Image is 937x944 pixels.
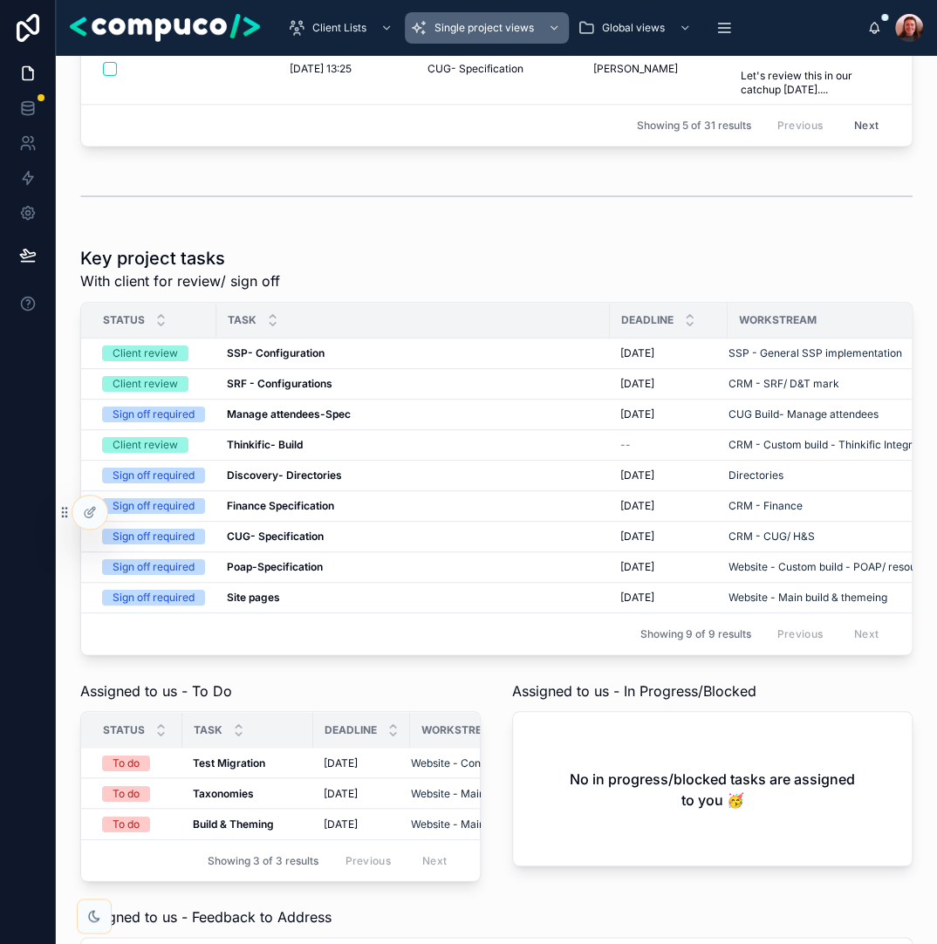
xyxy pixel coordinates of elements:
[102,407,206,422] a: Sign off required
[113,437,178,453] div: Client review
[113,407,195,422] div: Sign off required
[620,407,717,421] a: [DATE]
[113,529,195,544] div: Sign off required
[113,468,195,483] div: Sign off required
[290,62,352,76] span: [DATE] 13:25
[324,786,400,800] a: [DATE]
[80,246,280,270] h1: Key project tasks
[620,560,717,574] a: [DATE]
[411,786,560,800] a: Website - Main build & themeing
[620,499,717,513] a: [DATE]
[113,345,178,361] div: Client review
[325,722,377,736] span: Deadline
[636,119,750,133] span: Showing 5 of 31 results
[620,530,717,544] a: [DATE]
[421,722,499,736] span: Workstream
[227,530,324,543] strong: CUG- Specification
[193,756,303,770] a: Test Migration
[102,529,206,544] a: Sign off required
[227,377,332,390] strong: SRF - Configurations
[102,498,206,514] a: Sign off required
[728,377,839,391] a: CRM - SRF/ D&T mark
[620,591,654,605] span: [DATE]
[227,346,599,360] a: SSP- Configuration
[620,591,717,605] a: [DATE]
[227,591,599,605] a: Site pages
[411,817,560,831] a: Website - Main build & themeing
[434,21,534,35] span: Single project views
[842,112,891,139] button: Next
[728,407,879,421] a: CUG Build- Manage attendees
[324,786,358,800] span: [DATE]
[283,12,401,44] a: Client Lists
[113,590,195,605] div: Sign off required
[728,530,815,544] a: CRM - CUG/ H&S
[620,346,717,360] a: [DATE]
[620,469,654,482] span: [DATE]
[739,313,817,327] span: Workstream
[227,560,323,573] strong: Poap-Specification
[193,786,254,799] strong: Taxonomies
[113,785,140,801] div: To do
[411,756,550,770] a: Website - Content migration
[227,346,325,359] strong: SSP- Configuration
[593,62,729,76] a: [PERSON_NAME]
[102,559,206,575] a: Sign off required
[208,853,318,867] span: Showing 3 of 3 results
[227,560,599,574] a: Poap-Specification
[728,591,887,605] a: Website - Main build & themeing
[102,437,206,453] a: Client review
[728,469,783,482] a: Directories
[620,346,654,360] span: [DATE]
[102,590,206,605] a: Sign off required
[620,377,717,391] a: [DATE]
[227,438,599,452] a: Thinkific- Build
[569,768,856,810] h2: No in progress/blocked tasks are assigned to you 🥳
[227,499,334,512] strong: Finance Specification
[620,499,654,513] span: [DATE]
[113,498,195,514] div: Sign off required
[620,560,654,574] span: [DATE]
[639,627,750,641] span: Showing 9 of 9 results
[113,559,195,575] div: Sign off required
[227,591,280,604] strong: Site pages
[741,41,889,97] a: Hi @[PERSON_NAME], Let's review this in our catchup [DATE]....
[593,62,678,76] span: [PERSON_NAME]
[274,9,867,47] div: scrollable content
[102,816,172,831] a: To do
[193,756,265,769] strong: Test Migration
[512,680,756,701] span: Assigned to us - In Progress/Blocked
[728,346,902,360] a: SSP - General SSP implementation
[102,376,206,392] a: Client review
[602,21,665,35] span: Global views
[227,469,342,482] strong: Discovery- Directories
[728,499,803,513] a: CRM - Finance
[411,756,560,770] a: Website - Content migration
[728,438,937,452] a: CRM - Custom build - Thinkific Integration
[228,313,256,327] span: Task
[620,530,654,544] span: [DATE]
[324,756,358,770] span: [DATE]
[572,12,700,44] a: Global views
[620,377,654,391] span: [DATE]
[102,345,206,361] a: Client review
[193,817,274,830] strong: Build & Theming
[227,407,599,421] a: Manage attendees-Spec
[620,438,717,452] a: --
[324,817,358,831] span: [DATE]
[103,722,145,736] span: Status
[227,407,351,421] strong: Manage attendees-Spec
[193,786,303,800] a: Taxonomies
